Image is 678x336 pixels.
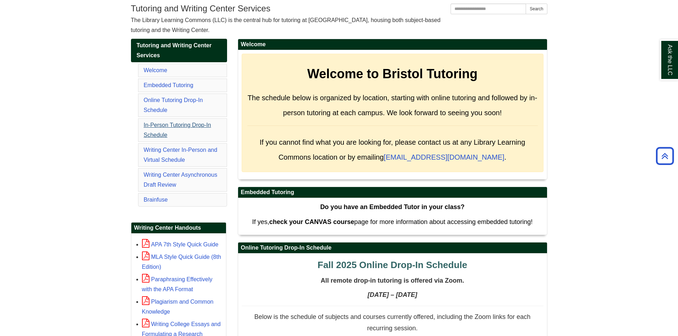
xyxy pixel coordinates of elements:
[137,42,212,58] span: Tutoring and Writing Center Services
[238,39,547,50] h2: Welcome
[259,138,525,161] span: If you cannot find what you are looking for, please contact us at any Library Learning Commons lo...
[131,4,547,14] h1: Tutoring and Writing Center Services
[142,299,214,315] a: Plagiarism and Common Knowledge
[653,151,676,161] a: Back to Top
[368,291,417,298] strong: [DATE] – [DATE]
[142,241,219,247] a: APA 7th Style Quick Guide
[131,223,226,234] h2: Writing Center Handouts
[144,67,167,73] a: Welcome
[307,66,478,81] strong: Welcome to Bristol Tutoring
[238,187,547,198] h2: Embedded Tutoring
[142,276,212,292] a: Paraphrasing Effectively with the APA Format
[317,260,467,270] span: Fall 2025 Online Drop-In Schedule
[254,313,530,332] span: Below is the schedule of subjects and courses currently offered, including the Zoom links for eac...
[131,17,441,33] span: The Library Learning Commons (LLC) is the central hub for tutoring at [GEOGRAPHIC_DATA], housing ...
[526,4,547,14] button: Search
[142,254,221,270] a: MLA Style Quick Guide (8th Edition)
[384,153,504,161] a: [EMAIL_ADDRESS][DOMAIN_NAME]
[144,122,211,138] a: In-Person Tutoring Drop-In Schedule
[252,218,532,225] span: If yes, page for more information about accessing embedded tutoring!
[131,39,227,62] a: Tutoring and Writing Center Services
[320,203,465,210] strong: Do you have an Embedded Tutor in your class?
[144,147,217,163] a: Writing Center In-Person and Virtual Schedule
[248,94,537,117] span: The schedule below is organized by location, starting with online tutoring and followed by in-per...
[144,197,168,203] a: Brainfuse
[144,82,194,88] a: Embedded Tutoring
[144,97,203,113] a: Online Tutoring Drop-In Schedule
[269,218,354,225] strong: check your CANVAS course
[144,172,217,188] a: Writing Center Asynchronous Draft Review
[321,277,464,284] span: All remote drop-in tutoring is offered via Zoom.
[238,242,547,254] h2: Online Tutoring Drop-In Schedule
